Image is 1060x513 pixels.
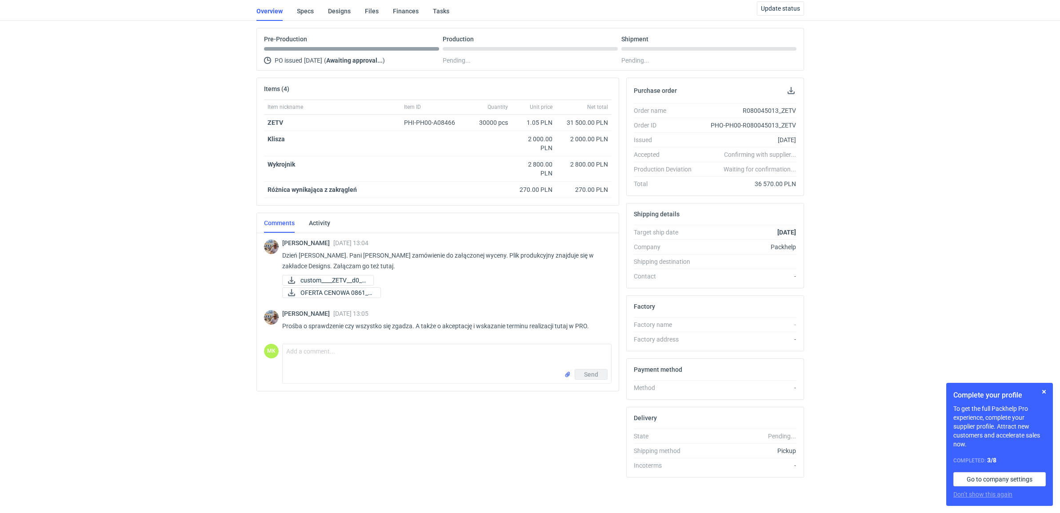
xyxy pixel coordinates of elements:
h2: Items (4) [264,85,289,92]
div: Issued [634,135,699,144]
div: State [634,432,699,441]
h2: Shipping details [634,211,680,218]
strong: Klisza [268,135,285,143]
h2: Factory [634,303,655,310]
div: Packhelp [699,243,796,251]
div: R080045013_ZETV [699,106,796,115]
div: Accepted [634,150,699,159]
div: 2 000.00 PLN [560,135,608,143]
div: Contact [634,272,699,281]
span: ( [324,57,326,64]
a: Comments [264,213,295,233]
strong: 3 / 8 [987,457,996,464]
div: Order name [634,106,699,115]
div: - [699,383,796,392]
img: Michał Palasek [264,310,279,325]
div: Factory name [634,320,699,329]
div: 31 500.00 PLN [560,118,608,127]
h1: Complete your profile [953,390,1046,401]
span: Quantity [488,103,508,111]
img: Michał Palasek [264,239,279,254]
span: [DATE] 13:05 [333,310,368,317]
h2: Purchase order [634,87,677,94]
div: PHI-PH00-A08466 [404,118,464,127]
div: Production Deviation [634,165,699,174]
span: Item ID [404,103,421,111]
span: [PERSON_NAME] [282,310,333,317]
a: Go to company settings [953,472,1046,486]
div: Completed: [953,456,1046,465]
a: Designs [328,1,351,21]
button: Skip for now [1039,386,1049,397]
span: Pending... [443,55,471,66]
a: custom____ZETV__d0__... [282,275,374,286]
h2: Payment method [634,366,682,373]
div: Incoterms [634,461,699,470]
div: 270.00 PLN [560,185,608,194]
div: Method [634,383,699,392]
div: 2 000.00 PLN [515,135,552,152]
div: PO issued [264,55,439,66]
div: 2 800.00 PLN [515,160,552,178]
a: Activity [309,213,330,233]
div: 2 800.00 PLN [560,160,608,169]
a: OFERTA CENOWA 0861_1... [282,287,381,298]
span: Unit price [530,103,552,111]
strong: [DATE] [777,229,796,236]
div: [DATE] [699,135,796,144]
p: Prośba o sprawdzenie czy wszystko się zgadza. A także o akceptację i wskazanie terminu realizacji... [282,321,604,331]
h2: Delivery [634,414,657,422]
a: Specs [297,1,314,21]
div: Martyna Kasperska [264,344,279,358]
div: Company [634,243,699,251]
span: Item nickname [268,103,303,111]
a: ZETV [268,119,283,126]
a: Overview [256,1,283,21]
div: 30000 pcs [467,115,512,131]
div: Shipping method [634,446,699,455]
p: Shipment [621,36,648,43]
a: Finances [393,1,419,21]
div: Factory address [634,335,699,344]
em: Confirming with supplier... [724,151,796,158]
div: Total [634,179,699,188]
div: - [699,335,796,344]
em: Pending... [768,433,796,440]
span: ) [383,57,385,64]
button: Download PO [786,85,796,96]
p: Pre-Production [264,36,307,43]
div: 1.05 PLN [515,118,552,127]
em: Waiting for confirmation... [724,165,796,174]
span: Update status [761,5,800,12]
span: custom____ZETV__d0__... [300,275,366,285]
span: Send [584,371,598,378]
div: Pickup [699,446,796,455]
p: Production [443,36,474,43]
div: - [699,320,796,329]
span: OFERTA CENOWA 0861_1... [300,288,373,298]
a: Tasks [433,1,449,21]
div: OFERTA CENOWA 0861_1 Packhelp Spółka Akcy - ZO_WKK_25_03_040861_1.pdf [282,287,371,298]
div: 36 570.00 PLN [699,179,796,188]
div: - [699,272,796,281]
div: - [699,461,796,470]
div: Pending... [621,55,796,66]
button: Don’t show this again [953,490,1012,499]
div: 270.00 PLN [515,185,552,194]
button: Send [575,369,608,380]
figcaption: MK [264,344,279,358]
strong: Awaiting approval... [326,57,383,64]
strong: Różnica wynikająca z zakrągleń [268,186,357,193]
p: To get the full Packhelp Pro experience, complete your supplier profile. Attract new customers an... [953,404,1046,449]
span: Net total [587,103,608,111]
span: [DATE] 13:04 [333,239,368,247]
div: custom____ZETV__d0__oR080045013.pdf [282,275,371,286]
div: PHO-PH00-R080045013_ZETV [699,121,796,130]
div: Shipping destination [634,257,699,266]
a: Files [365,1,379,21]
button: Update status [757,1,804,16]
div: Target ship date [634,228,699,237]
